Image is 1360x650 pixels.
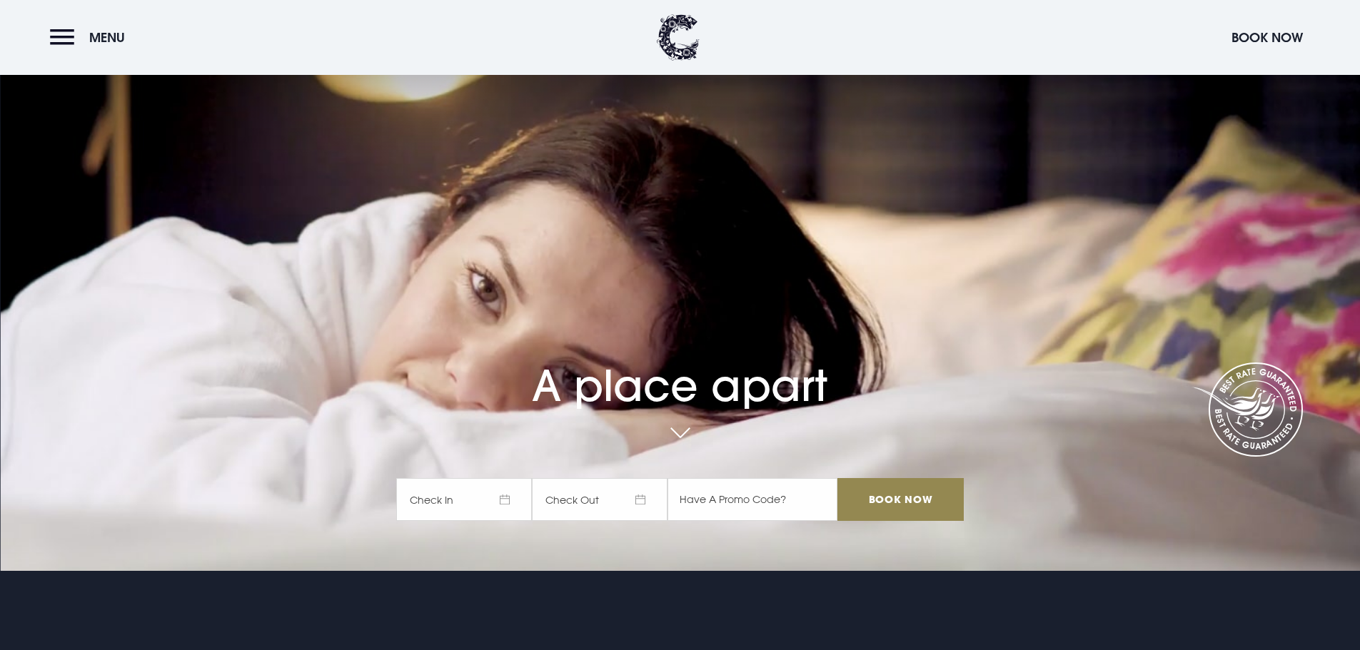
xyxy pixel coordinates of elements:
span: Check Out [532,478,668,521]
input: Book Now [837,478,963,521]
span: Check In [396,478,532,521]
input: Have A Promo Code? [668,478,837,521]
span: Menu [89,29,125,46]
button: Menu [50,22,132,53]
button: Book Now [1224,22,1310,53]
img: Clandeboye Lodge [657,14,700,61]
h1: A place apart [396,320,963,411]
